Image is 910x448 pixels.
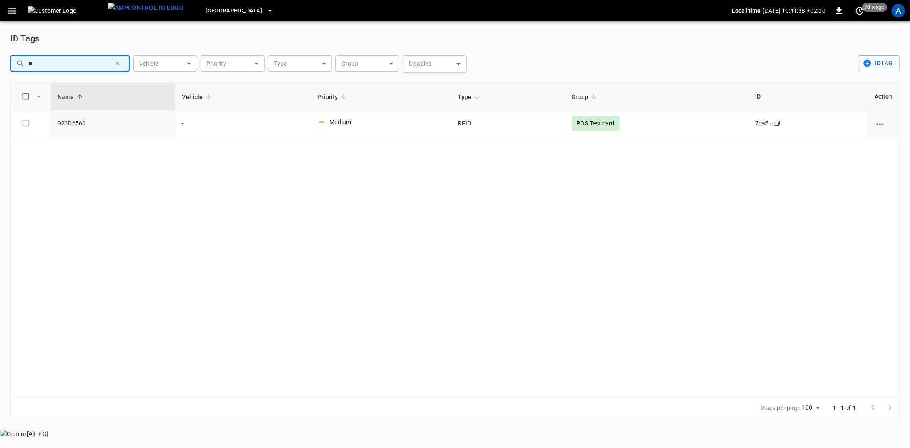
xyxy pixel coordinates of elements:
[572,92,600,102] span: Group
[28,6,105,15] img: Customer Logo
[732,6,761,15] p: Local time
[875,119,893,128] div: vehicle options
[802,401,823,414] div: 100
[182,92,214,102] span: Vehicle
[853,4,866,17] button: set refresh interval
[58,92,85,102] span: Name
[11,83,899,137] table: idTags-table
[10,32,39,45] h6: ID Tags
[572,116,620,131] div: POS Test card
[10,83,900,396] div: idTags-table
[58,119,169,128] span: 923D6560
[867,83,899,110] th: Action
[755,119,774,128] div: 7ca5...
[763,6,826,15] p: [DATE] 10:41:38 +02:00
[458,92,483,102] span: Type
[451,110,565,137] td: RFID
[317,92,349,102] span: Priority
[175,110,311,137] td: -
[862,3,887,12] span: 20 s ago
[206,6,262,16] span: [GEOGRAPHIC_DATA]
[892,4,905,17] div: profile-icon
[858,55,900,71] button: idTag
[202,3,276,19] button: [GEOGRAPHIC_DATA]
[773,119,782,128] div: copy
[329,118,351,126] div: Medium
[833,404,856,412] p: 1–1 of 1
[108,3,183,13] img: ampcontrol.io logo
[748,83,867,110] th: ID
[760,404,802,412] p: Rows per page:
